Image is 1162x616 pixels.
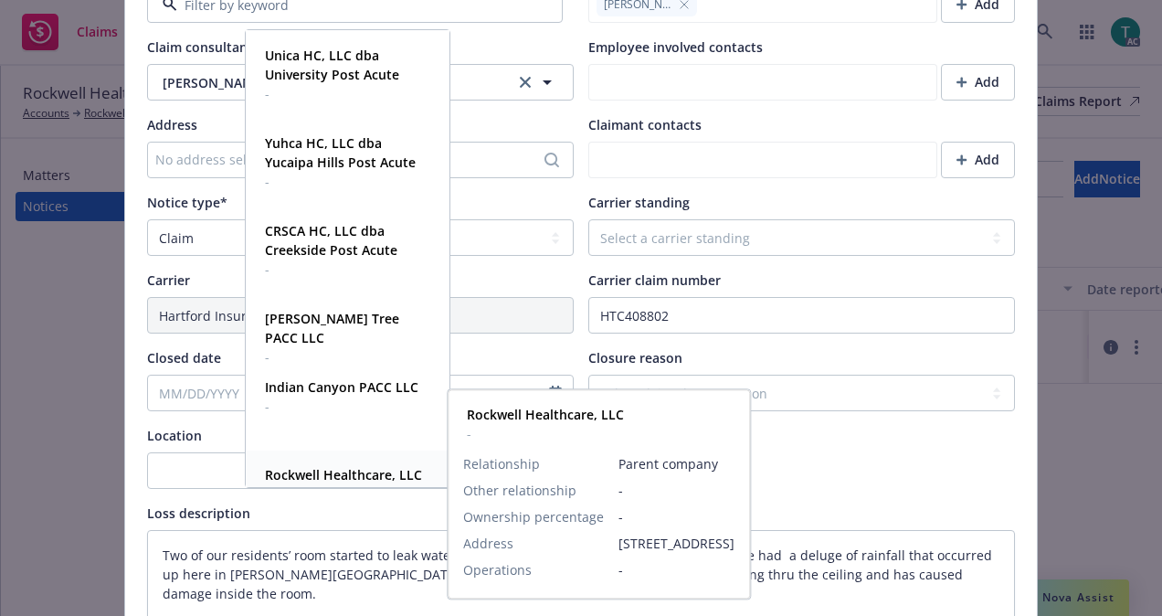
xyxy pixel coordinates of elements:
strong: Rockwell Healthcare, LLC [265,466,422,483]
span: Notice type* [147,194,227,211]
span: - [265,84,427,103]
span: - [265,172,427,191]
div: No address selected [155,150,547,169]
a: clear selection [514,71,536,93]
div: Add [956,143,999,177]
span: - [265,397,418,416]
button: Add [941,64,1015,101]
span: [PERSON_NAME] [163,73,499,92]
span: Ownership percentage [463,507,604,526]
span: Closed date [147,349,221,366]
strong: [PERSON_NAME] Tree PACC LLC [265,310,399,346]
strong: Rockwell Healthcare, LLC [467,406,624,423]
span: - [618,481,734,500]
span: - [618,507,734,526]
span: Address [147,116,197,133]
span: Carrier [147,271,190,289]
span: Address [463,534,513,553]
span: Closure reason [588,349,682,366]
span: Carrier claim number [588,271,721,289]
span: Loss description [147,504,250,522]
span: - [265,347,427,366]
span: Other relationship [463,481,576,500]
span: - [265,260,427,279]
strong: CRSCA HC, LLC dba Creekside Post Acute [265,222,397,259]
strong: Unica HC, LLC dba University Post Acute [265,47,399,83]
svg: Search [544,153,559,167]
button: No address selected [147,142,574,178]
span: Operations [463,560,532,579]
span: - [618,560,734,579]
span: Claimant contacts [588,116,702,133]
span: - [265,484,422,504]
span: Parent company [618,454,734,473]
span: Carrier standing [588,194,690,211]
strong: Yuhca HC, LLC dba Yucaipa Hills Post Acute [265,134,416,171]
input: MM/DD/YYYY [148,376,549,410]
strong: Indian Canyon PACC LLC [265,378,418,396]
span: Relationship [463,454,540,473]
span: Location [147,427,202,444]
span: [STREET_ADDRESS] [618,534,734,553]
span: - [467,424,624,443]
div: Add [956,65,999,100]
span: Employee involved contacts [588,38,763,56]
button: [PERSON_NAME]clear selection [147,64,574,101]
span: Claim consultant [147,38,253,56]
svg: Calendar [549,386,562,400]
button: Add [941,142,1015,178]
